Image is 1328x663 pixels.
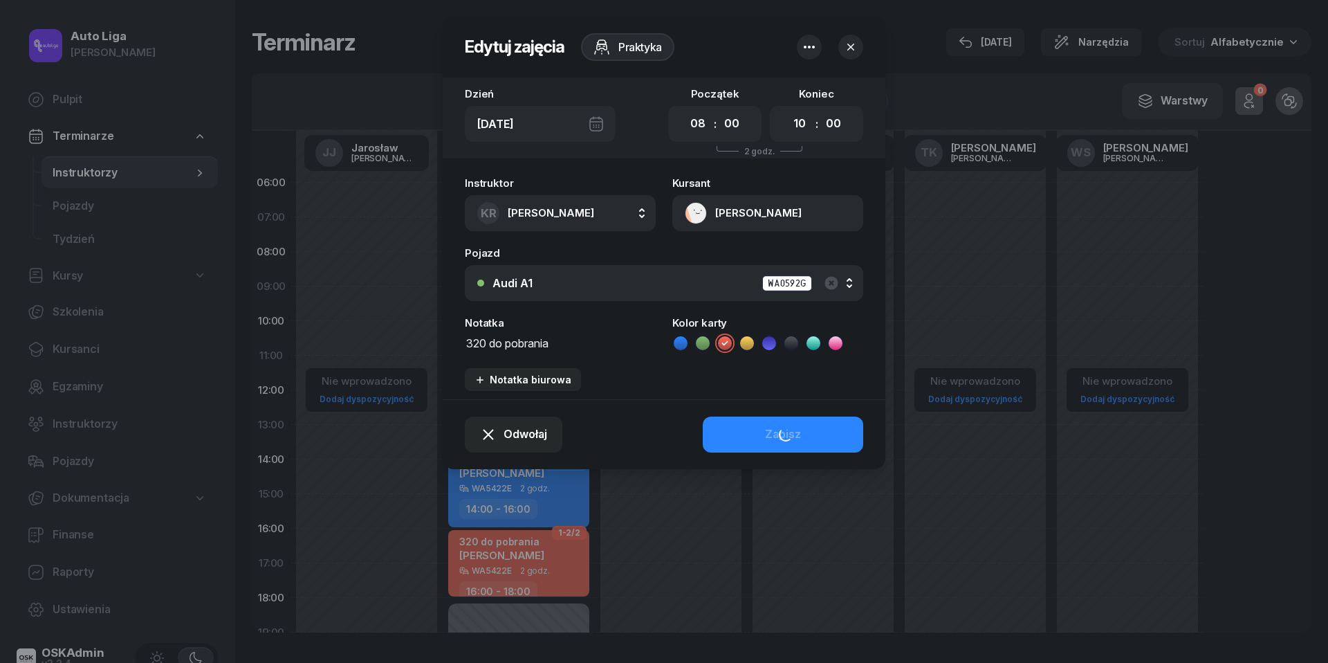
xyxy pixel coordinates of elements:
[762,275,812,291] div: WA0592G
[481,208,497,219] span: KR
[492,278,533,289] div: Audi A1
[508,206,594,219] span: [PERSON_NAME]
[465,368,581,391] button: Notatka biurowa
[815,116,818,132] div: :
[465,417,562,453] button: Odwołaj
[672,195,863,231] button: [PERSON_NAME]
[465,265,863,301] button: Audi A1WA0592G
[465,195,656,231] button: KR[PERSON_NAME]
[714,116,717,132] div: :
[504,426,547,444] span: Odwołaj
[474,374,571,385] div: Notatka biurowa
[465,36,564,58] h2: Edytuj zajęcia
